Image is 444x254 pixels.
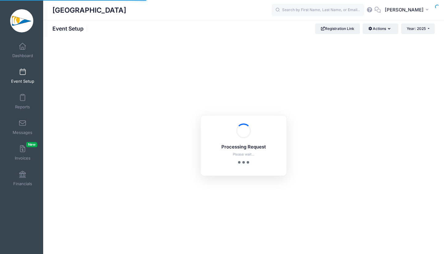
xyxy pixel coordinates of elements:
[209,144,278,150] h5: Processing Request
[363,23,398,34] button: Actions
[401,23,435,34] button: Year: 2025
[10,9,33,32] img: Clearwater Community Sailing Center
[15,104,30,110] span: Reports
[13,181,32,186] span: Financials
[209,152,278,157] p: Please wait...
[52,3,126,17] h1: [GEOGRAPHIC_DATA]
[385,6,424,13] span: [PERSON_NAME]
[272,4,364,16] input: Search by First Name, Last Name, or Email...
[11,79,34,84] span: Event Setup
[407,26,426,31] span: Year: 2025
[12,53,33,58] span: Dashboard
[52,25,89,32] h1: Event Setup
[315,23,360,34] a: Registration Link
[8,91,37,112] a: Reports
[8,142,37,164] a: InvoicesNew
[13,130,32,135] span: Messages
[8,65,37,87] a: Event Setup
[15,156,31,161] span: Invoices
[26,142,37,147] span: New
[8,116,37,138] a: Messages
[8,168,37,189] a: Financials
[381,3,435,17] button: [PERSON_NAME]
[8,40,37,61] a: Dashboard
